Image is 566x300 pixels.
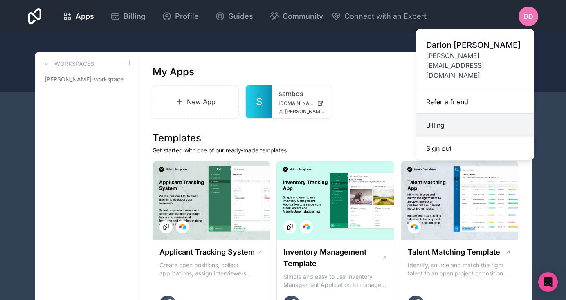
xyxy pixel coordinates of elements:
a: [DOMAIN_NAME] [279,100,325,107]
span: Connect with an Expert [344,11,427,22]
span: DD [523,11,533,21]
p: Get started with one of our ready-made templates [153,146,519,154]
span: [DOMAIN_NAME] [279,100,314,107]
img: Airtable Logo [303,224,310,230]
div: Open Intercom Messenger [538,272,558,292]
a: Workspaces [41,59,94,69]
h1: Talent Matching Template [408,246,500,258]
span: Apps [76,11,94,22]
span: S [256,95,262,108]
span: Guides [228,11,253,22]
span: [PERSON_NAME]-workspace [45,75,124,83]
button: Connect with an Expert [331,11,427,22]
a: sambos [279,89,325,99]
a: New App [153,85,239,119]
a: S [246,85,272,118]
span: Community [283,11,323,22]
img: Airtable Logo [411,224,418,230]
a: Refer a friend [416,90,534,114]
a: Apps [56,7,101,25]
span: [PERSON_NAME][EMAIL_ADDRESS][DOMAIN_NAME] [285,108,325,115]
h3: Workspaces [54,60,94,68]
p: Create open positions, collect applications, assign interviewers, centralise candidate feedback a... [159,261,263,278]
a: Profile [155,7,205,25]
h1: My Apps [153,65,194,78]
h1: Applicant Tracking System [159,246,255,258]
p: Simple and easy to use Inventory Management Application to manage your stock, orders and Manufact... [283,273,387,289]
a: Community [263,7,330,25]
span: Darion [PERSON_NAME] [426,39,524,51]
h1: Inventory Management Template [283,246,382,269]
a: Billing [104,7,152,25]
button: Sign out [416,137,534,160]
a: [PERSON_NAME]-workspace [41,72,133,87]
span: Profile [175,11,199,22]
img: Airtable Logo [179,224,186,230]
span: Billing [124,11,146,22]
a: Guides [209,7,260,25]
span: [PERSON_NAME][EMAIL_ADDRESS][DOMAIN_NAME] [426,51,524,80]
a: Billing [416,114,534,137]
p: Identify, source and match the right talent to an open project or position with our Talent Matchi... [408,261,512,278]
h1: Templates [153,132,519,145]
